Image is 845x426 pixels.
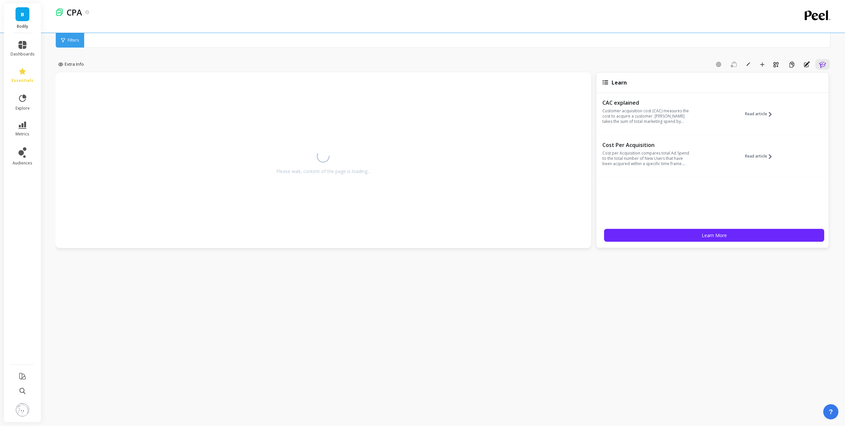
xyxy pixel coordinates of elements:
[745,99,777,129] button: Read article
[823,404,838,419] button: ?
[13,160,32,166] span: audiences
[276,168,370,175] div: Please wait, content of the page is loading...
[602,151,693,166] p: Cost per Acquisition compares total Ad Spend to the total number of New Users that have been acqu...
[12,78,33,83] span: essentials
[21,11,24,18] span: B
[65,61,84,68] span: Extra Info
[67,7,82,18] p: CPA
[68,38,79,43] span: Filters
[55,8,63,16] img: header icon
[16,106,30,111] span: explore
[612,79,627,86] span: Learn
[702,232,727,238] span: Learn More
[745,141,777,171] button: Read article
[11,24,35,29] p: Bodily
[745,111,767,117] span: Read article
[16,131,29,137] span: metrics
[602,142,693,148] p: Cost Per Acquisition
[829,407,833,416] span: ?
[604,229,825,242] button: Learn More
[602,108,693,124] p: Customer acquisition cost (CAC) measures the cost to acquire a customer. [PERSON_NAME] takes the ...
[602,99,693,106] p: CAC explained
[16,403,29,416] img: profile picture
[11,52,35,57] span: dashboards
[745,154,767,159] span: Read article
